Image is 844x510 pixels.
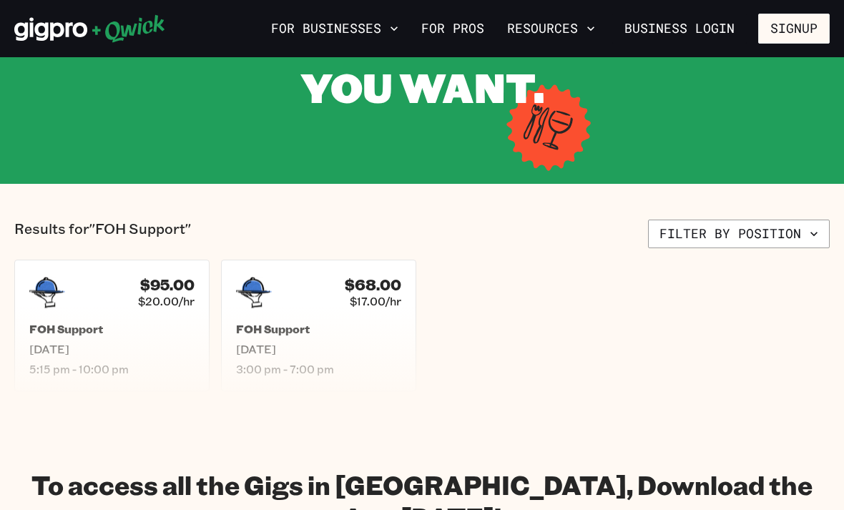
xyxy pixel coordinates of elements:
[29,362,195,376] span: 5:15 pm - 10:00 pm
[416,16,490,41] a: For Pros
[236,342,401,356] span: [DATE]
[758,14,830,44] button: Signup
[236,322,401,336] h5: FOH Support
[350,294,401,308] span: $17.00/hr
[46,10,799,114] span: WORK IN HOSPITALITY WHENEVER YOU WANT.
[236,362,401,376] span: 3:00 pm - 7:00 pm
[265,16,404,41] button: For Businesses
[138,294,195,308] span: $20.00/hr
[221,260,416,391] a: $68.00$17.00/hrFOH Support[DATE]3:00 pm - 7:00 pm
[29,342,195,356] span: [DATE]
[14,220,191,248] p: Results for "FOH Support"
[140,276,195,294] h4: $95.00
[29,322,195,336] h5: FOH Support
[345,276,401,294] h4: $68.00
[612,14,747,44] a: Business Login
[14,260,210,391] a: $95.00$20.00/hrFOH Support[DATE]5:15 pm - 10:00 pm
[648,220,830,248] button: Filter by position
[501,16,601,41] button: Resources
